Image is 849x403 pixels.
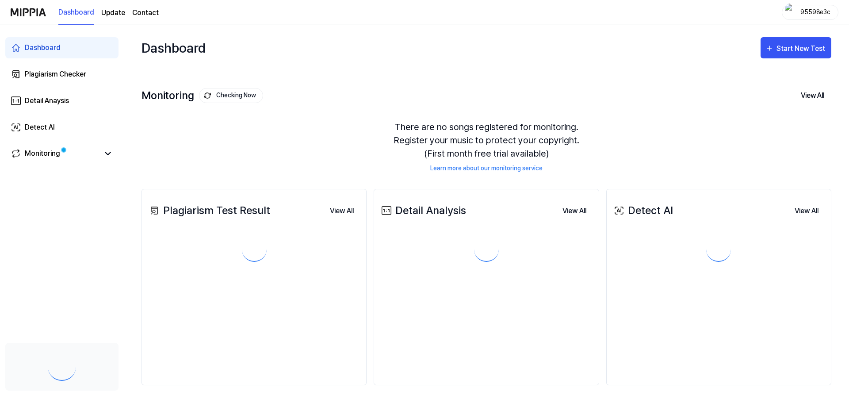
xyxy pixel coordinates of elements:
a: Monitoring [11,148,99,159]
button: View All [788,202,826,220]
div: Monitoring [141,88,263,103]
div: Detect AI [25,122,55,133]
img: profile [785,4,795,21]
div: Monitoring [25,148,60,159]
a: Detect AI [5,117,119,138]
a: Dashboard [58,0,94,25]
a: Dashboard [5,37,119,58]
a: Learn more about our monitoring service [430,164,543,173]
div: Detail Anaysis [25,96,69,106]
button: Checking Now [199,88,263,103]
button: profile95598e3c [782,5,838,20]
button: View All [555,202,593,220]
div: 95598e3c [798,7,833,17]
div: Detail Analysis [379,203,466,219]
a: Plagiarism Checker [5,64,119,85]
a: Contact [132,8,159,18]
div: Plagiarism Test Result [147,203,270,219]
div: There are no songs registered for monitoring. Register your music to protect your copyright. (Fir... [141,110,831,184]
div: Start New Test [776,43,827,54]
div: Dashboard [25,42,61,53]
img: monitoring Icon [203,91,212,100]
div: Detect AI [612,203,673,219]
button: View All [323,202,361,220]
a: Detail Anaysis [5,90,119,111]
button: Start New Test [761,37,831,58]
div: Plagiarism Checker [25,69,86,80]
button: View All [794,86,831,105]
div: Dashboard [141,34,206,62]
a: Update [101,8,125,18]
